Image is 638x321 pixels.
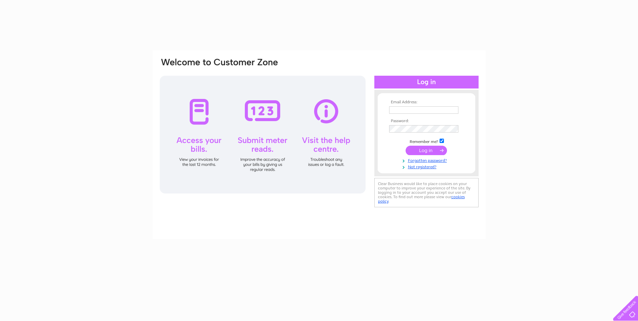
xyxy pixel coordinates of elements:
[387,100,465,105] th: Email Address:
[374,178,479,207] div: Clear Business would like to place cookies on your computer to improve your experience of the sit...
[387,119,465,123] th: Password:
[389,157,465,163] a: Forgotten password?
[387,138,465,144] td: Remember me?
[389,163,465,170] a: Not registered?
[406,146,447,155] input: Submit
[378,194,465,204] a: cookies policy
